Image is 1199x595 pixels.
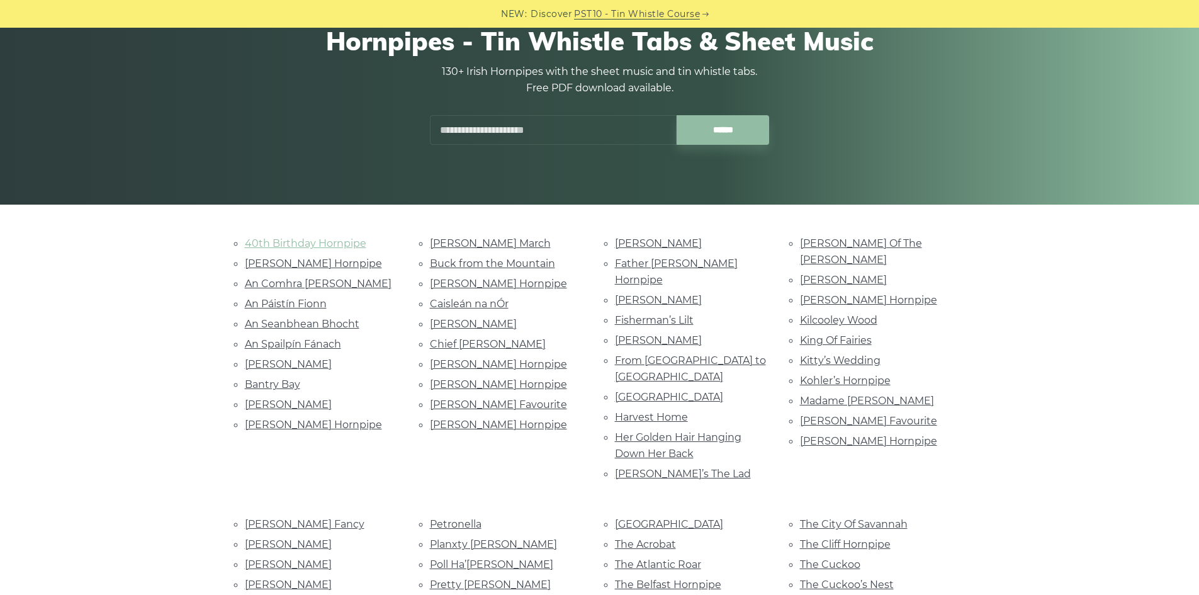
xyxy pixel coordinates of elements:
a: Her Golden Hair Hanging Down Her Back [615,431,741,460]
a: PST10 - Tin Whistle Course [574,7,700,21]
a: [PERSON_NAME] Hornpipe [430,378,567,390]
a: [PERSON_NAME] Hornpipe [800,294,937,306]
a: [PERSON_NAME] [245,558,332,570]
h1: Hornpipes - Tin Whistle Tabs & Sheet Music [245,26,955,56]
a: [PERSON_NAME] Favourite [800,415,937,427]
a: [PERSON_NAME] [430,318,517,330]
a: [GEOGRAPHIC_DATA] [615,391,723,403]
a: The Cuckoo’s Nest [800,579,894,591]
p: 130+ Irish Hornpipes with the sheet music and tin whistle tabs. Free PDF download available. [430,64,770,96]
a: [PERSON_NAME] March [430,237,551,249]
a: [PERSON_NAME] [800,274,887,286]
a: [PERSON_NAME] [245,538,332,550]
a: Father [PERSON_NAME] Hornpipe [615,258,738,286]
a: [PERSON_NAME] Favourite [430,399,567,411]
a: From [GEOGRAPHIC_DATA] to [GEOGRAPHIC_DATA] [615,354,766,383]
a: Bantry Bay [245,378,300,390]
a: Kohler’s Hornpipe [800,375,891,387]
a: Buck from the Mountain [430,258,555,269]
a: The Atlantic Roar [615,558,701,570]
a: [GEOGRAPHIC_DATA] [615,518,723,530]
a: An Páistín Fionn [245,298,327,310]
a: Chief [PERSON_NAME] [430,338,546,350]
a: King Of Fairies [800,334,872,346]
a: The Cliff Hornpipe [800,538,891,550]
a: Planxty [PERSON_NAME] [430,538,557,550]
a: An Spailpín Fánach [245,338,341,350]
span: Discover [531,7,572,21]
a: The City Of Savannah [800,518,908,530]
a: [PERSON_NAME] [245,579,332,591]
a: [PERSON_NAME] [245,358,332,370]
a: [PERSON_NAME] Fancy [245,518,364,530]
a: [PERSON_NAME] [615,237,702,249]
a: [PERSON_NAME] Hornpipe [430,419,567,431]
a: Poll Ha’[PERSON_NAME] [430,558,553,570]
a: An Seanbhean Bhocht [245,318,359,330]
a: The Cuckoo [800,558,860,570]
a: Caisleán na nÓr [430,298,509,310]
a: [PERSON_NAME] Hornpipe [245,419,382,431]
a: Kitty’s Wedding [800,354,881,366]
a: [PERSON_NAME] [615,334,702,346]
a: Harvest Home [615,411,688,423]
a: [PERSON_NAME] Of The [PERSON_NAME] [800,237,922,266]
a: [PERSON_NAME] [245,399,332,411]
a: Fisherman’s Lilt [615,314,694,326]
a: [PERSON_NAME] Hornpipe [245,258,382,269]
a: Petronella [430,518,481,530]
a: The Acrobat [615,538,676,550]
a: Madame [PERSON_NAME] [800,395,934,407]
a: [PERSON_NAME]’s The Lad [615,468,751,480]
a: Pretty [PERSON_NAME] [430,579,551,591]
a: The Belfast Hornpipe [615,579,721,591]
a: An Comhra [PERSON_NAME] [245,278,391,290]
a: 40th Birthday Hornpipe [245,237,366,249]
a: [PERSON_NAME] Hornpipe [800,435,937,447]
a: [PERSON_NAME] Hornpipe [430,358,567,370]
a: Kilcooley Wood [800,314,877,326]
a: [PERSON_NAME] [615,294,702,306]
span: NEW: [501,7,527,21]
a: [PERSON_NAME] Hornpipe [430,278,567,290]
